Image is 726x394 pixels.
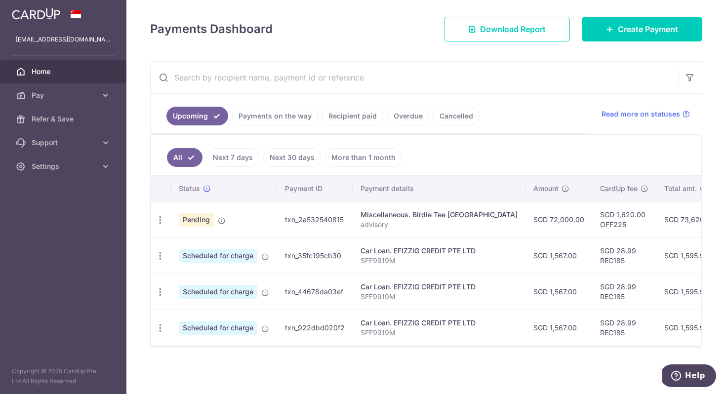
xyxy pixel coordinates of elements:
[656,274,723,310] td: SGD 1,595.99
[533,184,559,194] span: Amount
[277,201,353,237] td: txn_2a532540815
[361,328,518,338] p: SFF9919M
[662,364,716,389] iframe: Opens a widget where you can find more information
[525,274,592,310] td: SGD 1,567.00
[361,246,518,256] div: Car Loan. EFIZZIG CREDIT PTE LTD
[277,176,353,201] th: Payment ID
[179,321,257,335] span: Scheduled for charge
[263,148,321,167] a: Next 30 days
[361,256,518,266] p: SFF9919M
[151,62,678,93] input: Search by recipient name, payment id or reference
[32,114,97,124] span: Refer & Save
[325,148,402,167] a: More than 1 month
[525,237,592,274] td: SGD 1,567.00
[353,176,525,201] th: Payment details
[32,67,97,77] span: Home
[361,318,518,328] div: Car Loan. EFIZZIG CREDIT PTE LTD
[179,184,200,194] span: Status
[32,138,97,148] span: Support
[525,201,592,237] td: SGD 72,000.00
[444,17,570,41] a: Download Report
[232,107,318,125] a: Payments on the way
[480,23,546,35] span: Download Report
[361,210,518,220] div: Miscellaneous. Birdie Tee [GEOGRAPHIC_DATA]
[277,237,353,274] td: txn_35fc195cb30
[387,107,429,125] a: Overdue
[32,90,97,100] span: Pay
[179,249,257,263] span: Scheduled for charge
[361,220,518,230] p: advisory
[656,310,723,346] td: SGD 1,595.99
[592,237,656,274] td: SGD 28.99 REC185
[656,237,723,274] td: SGD 1,595.99
[12,8,60,20] img: CardUp
[167,148,202,167] a: All
[179,213,214,227] span: Pending
[618,23,678,35] span: Create Payment
[592,274,656,310] td: SGD 28.99 REC185
[361,282,518,292] div: Car Loan. EFIZZIG CREDIT PTE LTD
[361,292,518,302] p: SFF9919M
[582,17,702,41] a: Create Payment
[592,310,656,346] td: SGD 28.99 REC185
[656,201,723,237] td: SGD 73,620.00
[166,107,228,125] a: Upcoming
[179,285,257,299] span: Scheduled for charge
[664,184,697,194] span: Total amt.
[150,20,273,38] h4: Payments Dashboard
[525,310,592,346] td: SGD 1,567.00
[206,148,259,167] a: Next 7 days
[592,201,656,237] td: SGD 1,620.00 OFF225
[602,109,680,119] span: Read more on statuses
[433,107,480,125] a: Cancelled
[322,107,383,125] a: Recipient paid
[277,310,353,346] td: txn_922dbd020f2
[32,161,97,171] span: Settings
[602,109,690,119] a: Read more on statuses
[600,184,638,194] span: CardUp fee
[277,274,353,310] td: txn_44678da03ef
[16,35,111,44] p: [EMAIL_ADDRESS][DOMAIN_NAME]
